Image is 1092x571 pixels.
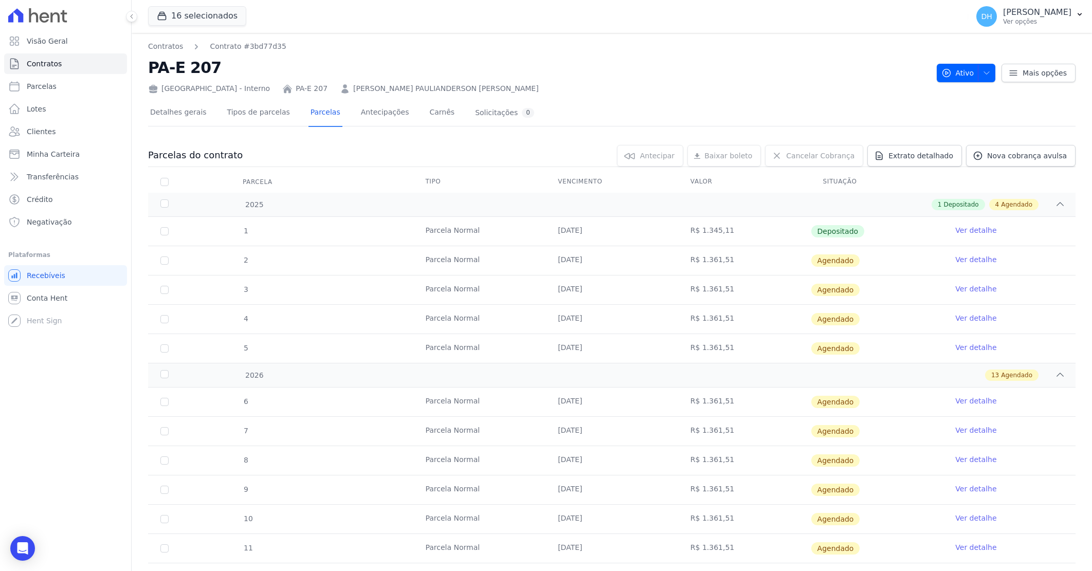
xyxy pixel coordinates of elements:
[811,454,860,467] span: Agendado
[545,217,678,246] td: [DATE]
[678,334,811,363] td: R$ 1.361,51
[4,265,127,286] a: Recebíveis
[243,256,248,264] span: 2
[955,513,996,523] a: Ver detalhe
[413,275,545,304] td: Parcela Normal
[678,305,811,334] td: R$ 1.361,51
[27,126,56,137] span: Clientes
[955,396,996,406] a: Ver detalhe
[811,484,860,496] span: Agendado
[160,544,169,552] input: default
[811,425,860,437] span: Agendado
[148,83,270,94] div: [GEOGRAPHIC_DATA] - Interno
[27,270,65,281] span: Recebíveis
[413,246,545,275] td: Parcela Normal
[27,293,67,303] span: Conta Hent
[1023,68,1067,78] span: Mais opções
[987,151,1067,161] span: Nova cobrança avulsa
[955,542,996,552] a: Ver detalhe
[245,370,264,381] span: 2026
[296,83,327,94] a: PA-E 207
[981,13,992,20] span: DH
[4,121,127,142] a: Clientes
[4,288,127,308] a: Conta Hent
[811,171,943,193] th: Situação
[245,199,264,210] span: 2025
[545,246,678,275] td: [DATE]
[1003,7,1071,17] p: [PERSON_NAME]
[243,544,253,552] span: 11
[545,417,678,446] td: [DATE]
[160,227,169,235] input: Só é possível selecionar pagamentos em aberto
[4,189,127,210] a: Crédito
[968,2,1092,31] button: DH [PERSON_NAME] Ver opções
[678,246,811,275] td: R$ 1.361,51
[160,256,169,265] input: default
[545,305,678,334] td: [DATE]
[811,396,860,408] span: Agendado
[678,388,811,416] td: R$ 1.361,51
[867,145,962,167] a: Extrato detalhado
[243,514,253,523] span: 10
[413,305,545,334] td: Parcela Normal
[678,417,811,446] td: R$ 1.361,51
[678,275,811,304] td: R$ 1.361,51
[413,388,545,416] td: Parcela Normal
[413,475,545,504] td: Parcela Normal
[678,475,811,504] td: R$ 1.361,51
[160,315,169,323] input: default
[27,81,57,91] span: Parcelas
[160,286,169,294] input: default
[811,254,860,267] span: Agendado
[545,446,678,475] td: [DATE]
[1003,17,1071,26] p: Ver opções
[148,41,929,52] nav: Breadcrumb
[678,505,811,533] td: R$ 1.361,51
[1001,371,1032,380] span: Agendado
[955,225,996,235] a: Ver detalhe
[27,217,72,227] span: Negativação
[148,149,243,161] h3: Parcelas do contrato
[148,100,209,127] a: Detalhes gerais
[427,100,457,127] a: Carnês
[243,344,248,352] span: 5
[955,254,996,265] a: Ver detalhe
[27,36,68,46] span: Visão Geral
[243,315,248,323] span: 4
[4,31,127,51] a: Visão Geral
[545,171,678,193] th: Vencimento
[160,456,169,465] input: default
[243,485,248,493] span: 9
[941,64,974,82] span: Ativo
[943,200,978,209] span: Depositado
[210,41,286,52] a: Contrato #3bd77d35
[148,6,246,26] button: 16 selecionados
[4,76,127,97] a: Parcelas
[545,505,678,533] td: [DATE]
[545,334,678,363] td: [DATE]
[811,313,860,325] span: Agendado
[160,344,169,353] input: default
[160,398,169,406] input: default
[937,64,996,82] button: Ativo
[243,397,248,406] span: 6
[473,100,536,127] a: Solicitações0
[678,446,811,475] td: R$ 1.361,51
[522,108,534,118] div: 0
[955,342,996,353] a: Ver detalhe
[991,371,999,380] span: 13
[413,217,545,246] td: Parcela Normal
[545,275,678,304] td: [DATE]
[938,200,942,209] span: 1
[475,108,534,118] div: Solicitações
[27,59,62,69] span: Contratos
[148,41,286,52] nav: Breadcrumb
[27,194,53,205] span: Crédito
[678,171,811,193] th: Valor
[966,145,1076,167] a: Nova cobrança avulsa
[413,505,545,533] td: Parcela Normal
[359,100,411,127] a: Antecipações
[811,542,860,555] span: Agendado
[243,227,248,235] span: 1
[27,172,79,182] span: Transferências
